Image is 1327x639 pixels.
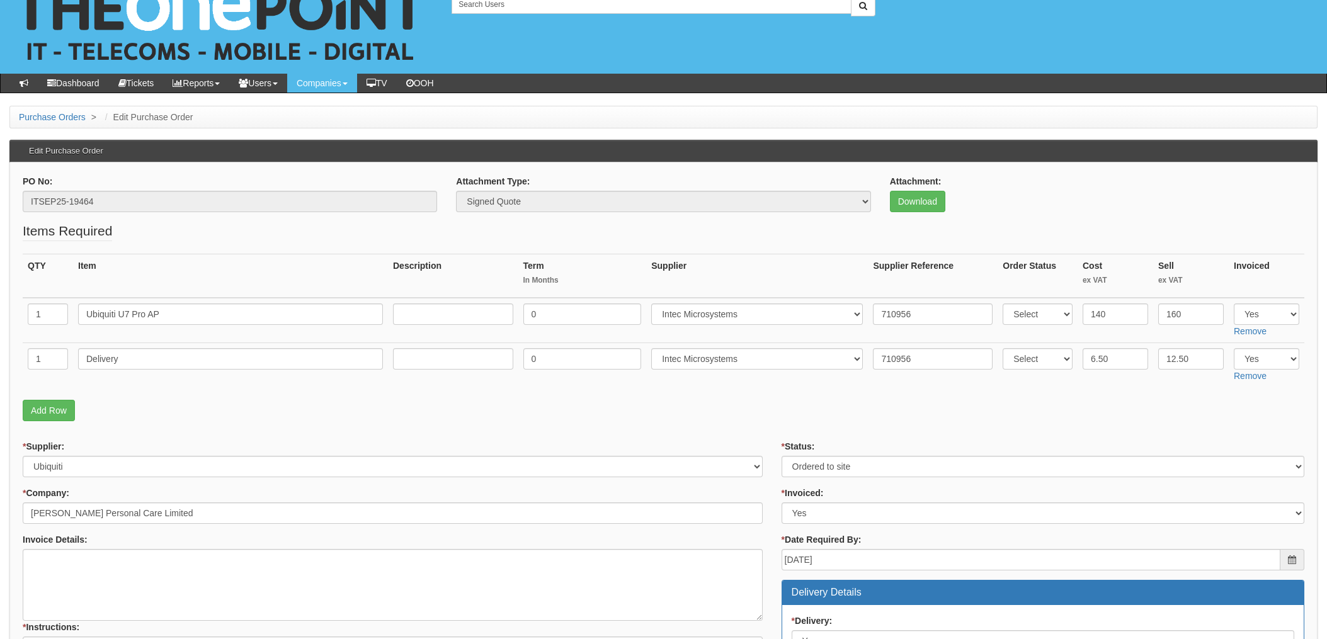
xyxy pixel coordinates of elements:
label: Delivery: [792,614,833,627]
a: Remove [1234,371,1267,381]
a: Companies [287,74,357,93]
label: Attachment: [890,175,942,188]
a: Purchase Orders [19,112,86,122]
a: TV [357,74,397,93]
h3: Delivery Details [792,587,1294,598]
th: Order Status [998,254,1078,298]
small: ex VAT [1083,275,1148,286]
h3: Edit Purchase Order [23,140,110,162]
small: ex VAT [1158,275,1224,286]
label: PO No: [23,175,52,188]
a: Remove [1234,326,1267,336]
a: OOH [397,74,443,93]
label: Company: [23,487,69,499]
th: Supplier [646,254,868,298]
th: Description [388,254,518,298]
th: Cost [1078,254,1153,298]
li: Edit Purchase Order [102,111,193,123]
th: Term [518,254,647,298]
label: Instructions: [23,621,79,633]
label: Status: [782,440,815,453]
small: In Months [523,275,642,286]
label: Date Required By: [782,533,862,546]
a: Dashboard [38,74,109,93]
span: > [88,112,100,122]
label: Invoice Details: [23,533,88,546]
th: Item [73,254,388,298]
a: Add Row [23,400,75,421]
a: Tickets [109,74,164,93]
legend: Items Required [23,222,112,241]
a: Download [890,191,945,212]
label: Attachment Type: [456,175,530,188]
th: QTY [23,254,73,298]
a: Users [229,74,287,93]
label: Invoiced: [782,487,824,499]
th: Supplier Reference [868,254,998,298]
th: Invoiced [1229,254,1304,298]
a: Reports [163,74,229,93]
th: Sell [1153,254,1229,298]
label: Supplier: [23,440,64,453]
